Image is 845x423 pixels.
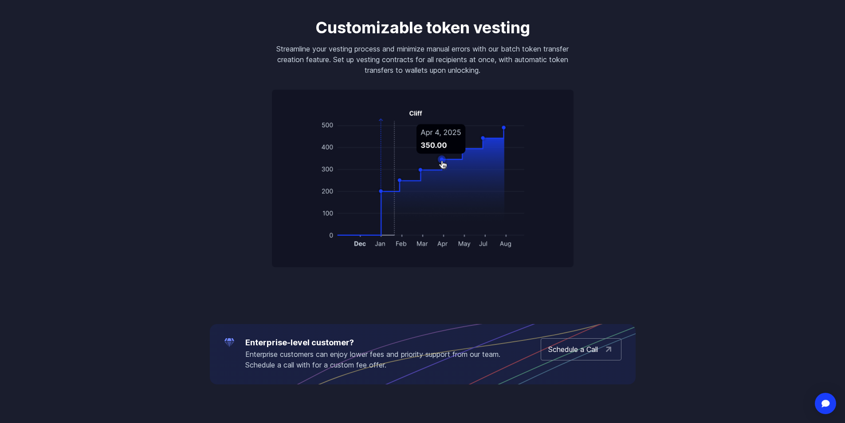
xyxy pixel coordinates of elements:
[603,344,614,355] img: arrow
[541,338,621,360] a: Schedule a Call
[272,19,574,36] h3: Customizable token vesting
[815,393,836,414] div: Open Intercom Messenger
[272,43,574,75] p: Streamline your vesting process and minimize manual errors with our batch token transfer creation...
[548,344,598,355] p: Schedule a Call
